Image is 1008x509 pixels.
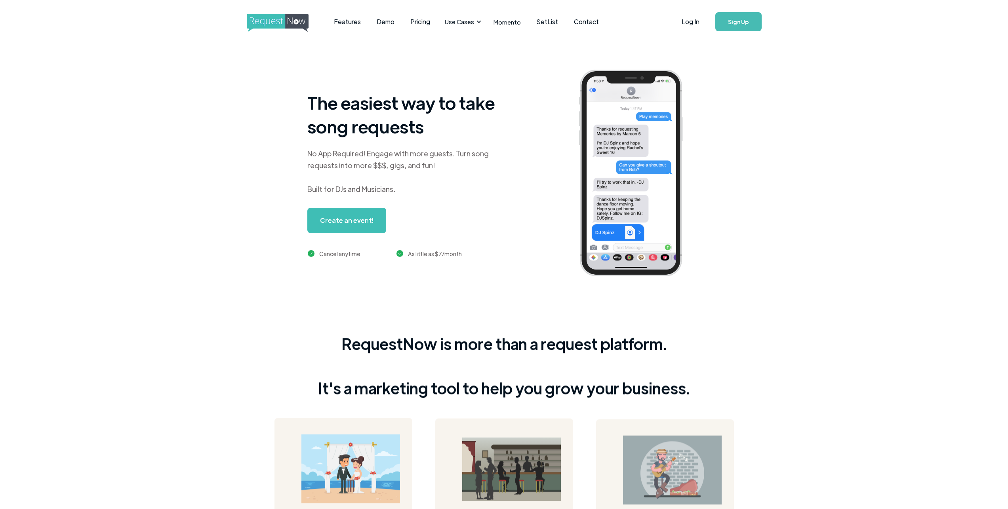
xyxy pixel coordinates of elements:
a: Demo [369,9,402,34]
a: Log In [674,8,707,36]
a: Pricing [402,9,438,34]
div: Use Cases [445,17,474,26]
a: Momento [486,10,529,34]
img: bar image [462,437,561,501]
img: requestnow logo [247,14,323,32]
div: Cancel anytime [319,249,360,258]
img: guitarist [623,435,722,505]
a: Features [326,9,369,34]
img: iphone screenshot [570,64,704,285]
img: green checkmark [308,250,314,257]
div: As little as $7/month [408,249,462,258]
img: green checkmark [396,250,403,257]
a: Create an event! [307,208,386,233]
a: SetList [529,9,566,34]
div: No App Required! Engage with more guests. Turn song requests into more $$$, gigs, and fun! Built ... [307,148,505,195]
a: home [247,14,306,30]
img: wedding on a beach [301,434,400,503]
div: Use Cases [440,9,484,34]
a: Sign Up [715,12,762,31]
a: Contact [566,9,607,34]
h1: The easiest way to take song requests [307,91,505,138]
div: RequestNow is more than a request platform. It's a marketing tool to help you grow your business. [318,332,690,399]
